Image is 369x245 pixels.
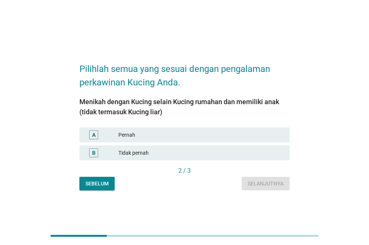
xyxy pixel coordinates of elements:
div: Tidak pernah [118,148,284,157]
div: A [92,131,96,139]
div: B [92,149,96,157]
button: Sebelum [79,177,115,190]
div: Pernah [118,130,284,139]
h2: Pilihlah semua yang sesuai dengan pengalaman perkawinan Kucing Anda. [79,55,290,89]
div: Menikah dengan Kucing selain Kucing rumahan dan memiliki anak (tidak termasuk Kucing liar) [79,97,290,117]
div: 2 / 3 [79,166,290,175]
div: Sebelum [85,180,109,188]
